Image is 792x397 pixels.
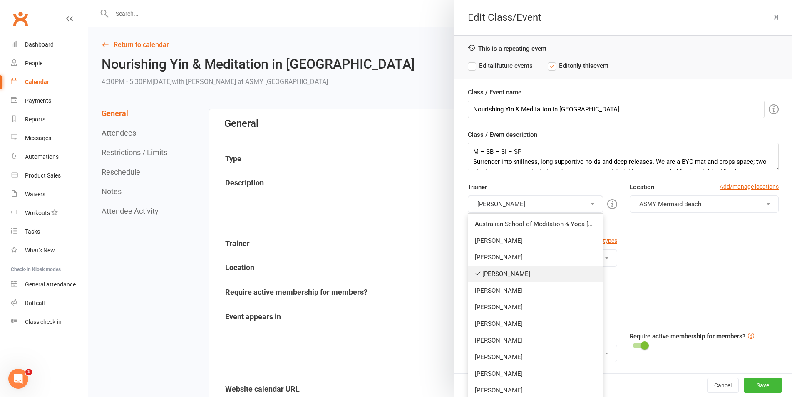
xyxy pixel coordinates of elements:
a: Payments [11,91,88,110]
a: Roll call [11,294,88,313]
a: [PERSON_NAME] [468,232,602,249]
button: Save [744,378,782,393]
a: [PERSON_NAME] [468,299,602,316]
label: Class / Event name [468,87,521,97]
a: Calendar [11,73,88,91]
a: Clubworx [10,8,31,29]
a: [PERSON_NAME] [468,332,602,349]
a: Product Sales [11,166,88,185]
a: What's New [11,241,88,260]
button: [PERSON_NAME] [468,195,603,213]
a: Workouts [11,204,88,222]
a: General attendance kiosk mode [11,275,88,294]
label: Class / Event description [468,130,537,140]
button: Cancel [707,378,739,393]
div: People [25,60,42,67]
label: Edit event [548,61,608,71]
a: [PERSON_NAME] [468,316,602,332]
strong: only this [570,62,593,69]
a: Australian School of Meditation & Yoga [GEOGRAPHIC_DATA] [468,216,602,232]
input: Enter event name [468,101,765,118]
a: Class kiosk mode [11,313,88,331]
div: Edit Class/Event [454,12,792,23]
div: This is a repeating event [468,44,779,52]
div: Messages [25,135,51,141]
label: Location [630,182,654,192]
button: ASMY Mermaid Beach [630,195,779,213]
div: Roll call [25,300,45,306]
a: Waivers [11,185,88,204]
div: Dashboard [25,41,54,48]
iframe: Intercom live chat [8,369,28,389]
div: Workouts [25,210,50,216]
a: Tasks [11,222,88,241]
div: What's New [25,247,55,254]
div: Product Sales [25,172,61,179]
div: Reports [25,116,45,123]
label: Trainer [468,182,487,192]
a: [PERSON_NAME] [468,349,602,365]
div: Waivers [25,191,45,197]
a: Automations [11,148,88,166]
span: 1 [25,369,32,375]
label: Edit future events [468,61,533,71]
a: Reports [11,110,88,129]
strong: all [490,62,497,69]
label: Require active membership for members? [630,333,745,340]
div: Automations [25,153,59,160]
span: ASMY Mermaid Beach [639,200,701,208]
div: Tasks [25,228,40,235]
div: General attendance [25,281,76,288]
a: [PERSON_NAME] [468,365,602,382]
a: Messages [11,129,88,148]
a: [PERSON_NAME] [468,266,602,282]
a: [PERSON_NAME] [468,282,602,299]
a: Add/manage locations [720,182,779,191]
a: Dashboard [11,35,88,54]
a: People [11,54,88,73]
div: Payments [25,97,51,104]
a: [PERSON_NAME] [468,249,602,266]
div: Calendar [25,79,49,85]
div: Class check-in [25,318,62,325]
